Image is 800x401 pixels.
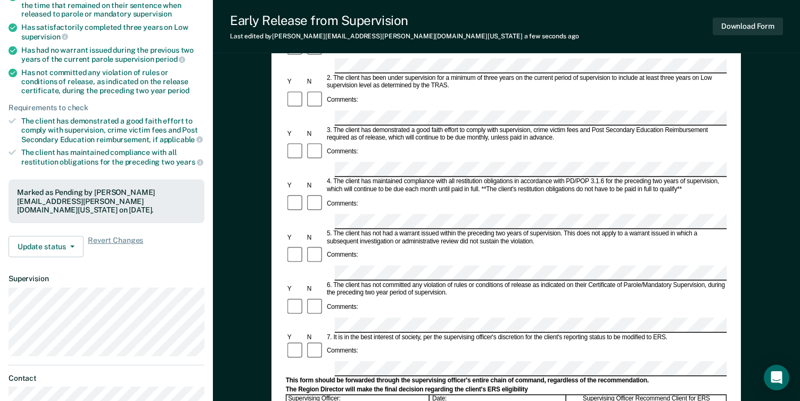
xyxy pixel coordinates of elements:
div: 2. The client has been under supervision for a minimum of three years on the current period of su... [325,75,727,91]
div: Comments: [325,252,360,260]
div: 5. The client has not had a warrant issued within the preceding two years of supervision. This do... [325,230,727,246]
div: Has not committed any violation of rules or conditions of release, as indicated on the release ce... [21,68,204,95]
span: supervision [133,10,172,18]
div: Early Release from Supervision [230,13,579,28]
div: Y [286,234,306,242]
div: 4. The client has maintained compliance with all restitution obligations in accordance with PD/PO... [325,178,727,194]
div: Y [286,285,306,293]
span: years [176,158,203,166]
span: applicable [160,135,203,144]
div: Comments: [325,148,360,156]
div: Comments: [325,200,360,208]
div: The client has demonstrated a good faith effort to comply with supervision, crime victim fees and... [21,117,204,144]
div: The Region Director will make the final decision regarding the client's ERS eligibility [286,386,727,394]
span: a few seconds ago [524,32,579,40]
div: Requirements to check [9,103,204,112]
div: 7. It is in the best interest of society, per the supervising officer's discretion for the client... [325,333,727,341]
span: period [155,55,185,63]
div: Y [286,78,306,86]
div: Comments: [325,347,360,355]
span: Revert Changes [88,236,143,257]
div: Open Intercom Messenger [764,365,789,390]
div: 3. The client has demonstrated a good faith effort to comply with supervision, crime victim fees ... [325,126,727,142]
div: 6. The client has not committed any violation of rules or conditions of release as indicated on t... [325,282,727,298]
div: Comments: [325,96,360,104]
div: Y [286,130,306,138]
div: Has satisfactorily completed three years on Low [21,23,204,41]
div: N [306,78,325,86]
dt: Supervision [9,274,204,283]
div: Comments: [325,304,360,312]
div: Last edited by [PERSON_NAME][EMAIL_ADDRESS][PERSON_NAME][DOMAIN_NAME][US_STATE] [230,32,579,40]
div: Has had no warrant issued during the previous two years of the current parole supervision [21,46,204,64]
div: This form should be forwarded through the supervising officer's entire chain of command, regardle... [286,378,727,386]
div: Marked as Pending by [PERSON_NAME][EMAIL_ADDRESS][PERSON_NAME][DOMAIN_NAME][US_STATE] on [DATE]. [17,188,196,215]
div: N [306,333,325,341]
span: period [168,86,189,95]
div: N [306,182,325,190]
div: N [306,130,325,138]
div: Y [286,333,306,341]
div: The client has maintained compliance with all restitution obligations for the preceding two [21,148,204,166]
span: supervision [21,32,68,41]
button: Update status [9,236,84,257]
div: Y [286,182,306,190]
div: N [306,234,325,242]
button: Download Form [713,18,783,35]
div: N [306,285,325,293]
dt: Contact [9,374,204,383]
